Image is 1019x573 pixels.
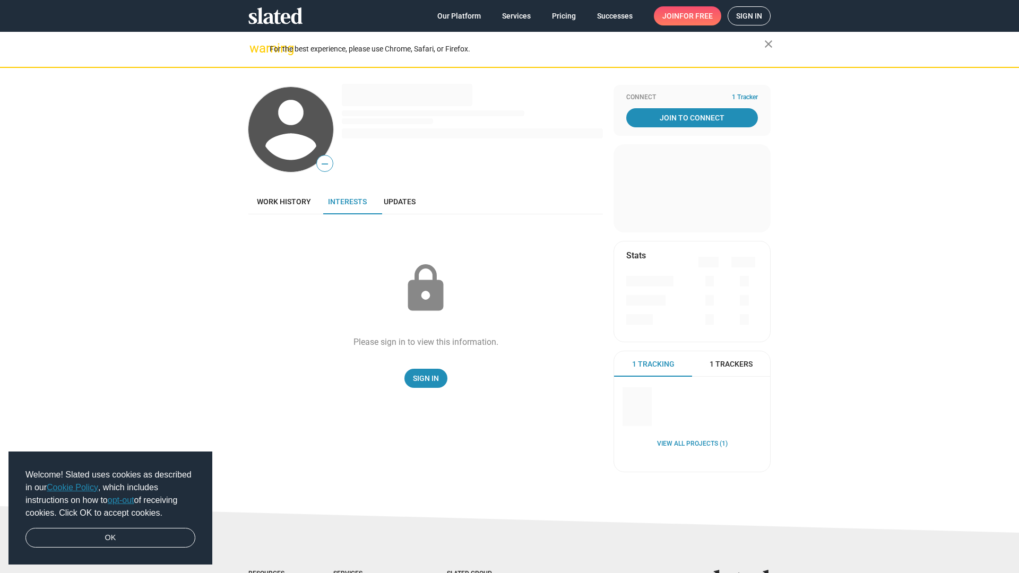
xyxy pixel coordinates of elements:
span: Sign in [736,7,762,25]
span: Our Platform [437,6,481,25]
a: Joinfor free [654,6,721,25]
mat-icon: close [762,38,775,50]
span: Sign In [413,369,439,388]
a: Updates [375,189,424,214]
span: Updates [384,197,416,206]
mat-icon: lock [399,262,452,315]
div: For the best experience, please use Chrome, Safari, or Firefox. [270,42,764,56]
span: Interests [328,197,367,206]
a: Join To Connect [626,108,758,127]
span: Successes [597,6,633,25]
span: 1 Trackers [710,359,753,369]
a: Sign In [404,369,447,388]
span: 1 Tracking [632,359,675,369]
span: Pricing [552,6,576,25]
span: Work history [257,197,311,206]
a: dismiss cookie message [25,528,195,548]
span: — [317,157,333,171]
span: Join [662,6,713,25]
a: opt-out [108,496,134,505]
div: Connect [626,93,758,102]
a: Work history [248,189,319,214]
span: Services [502,6,531,25]
span: for free [679,6,713,25]
div: Please sign in to view this information. [353,336,498,348]
span: 1 Tracker [732,93,758,102]
a: Successes [589,6,641,25]
a: View all Projects (1) [657,440,728,448]
span: Join To Connect [628,108,756,127]
a: Our Platform [429,6,489,25]
a: Pricing [543,6,584,25]
mat-icon: warning [249,42,262,55]
div: cookieconsent [8,452,212,565]
a: Sign in [728,6,771,25]
a: Interests [319,189,375,214]
mat-card-title: Stats [626,250,646,261]
a: Services [494,6,539,25]
span: Welcome! Slated uses cookies as described in our , which includes instructions on how to of recei... [25,468,195,519]
a: Cookie Policy [47,483,98,492]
